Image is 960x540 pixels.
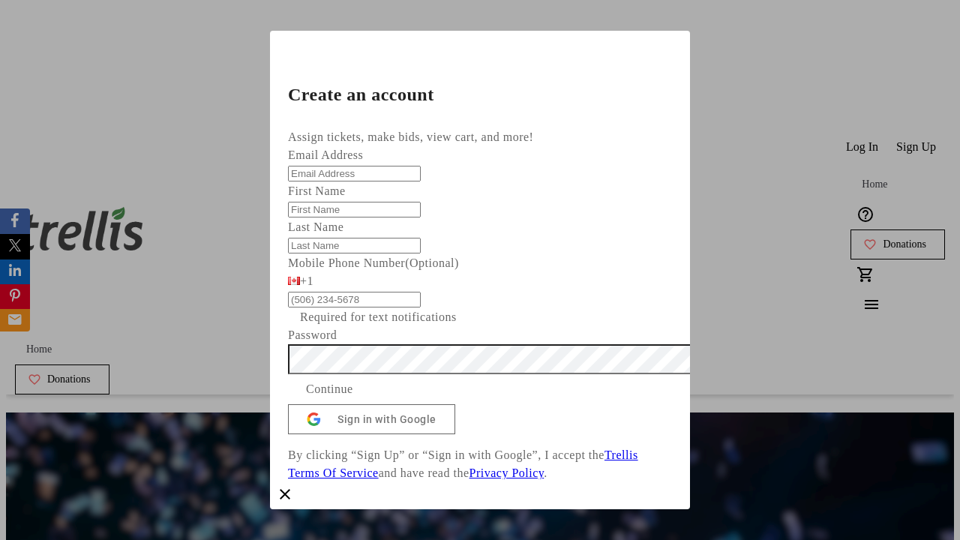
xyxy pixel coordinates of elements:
[288,166,421,181] input: Email Address
[288,148,363,161] label: Email Address
[288,85,672,103] h2: Create an account
[288,256,459,269] label: Mobile Phone Number (Optional)
[288,238,421,253] input: Last Name
[306,380,353,398] span: Continue
[288,128,672,146] div: Assign tickets, make bids, view cart, and more!
[288,328,337,341] label: Password
[288,374,371,404] button: Continue
[288,446,672,482] p: By clicking “Sign Up” or “Sign in with Google”, I accept the and have read the .
[288,184,346,197] label: First Name
[337,413,436,425] span: Sign in with Google
[288,404,455,434] button: Sign in with Google
[288,202,421,217] input: First Name
[469,466,544,479] a: Privacy Policy
[288,220,343,233] label: Last Name
[270,479,300,509] button: Close
[300,308,457,326] tr-hint: Required for text notifications
[288,292,421,307] input: (506) 234-5678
